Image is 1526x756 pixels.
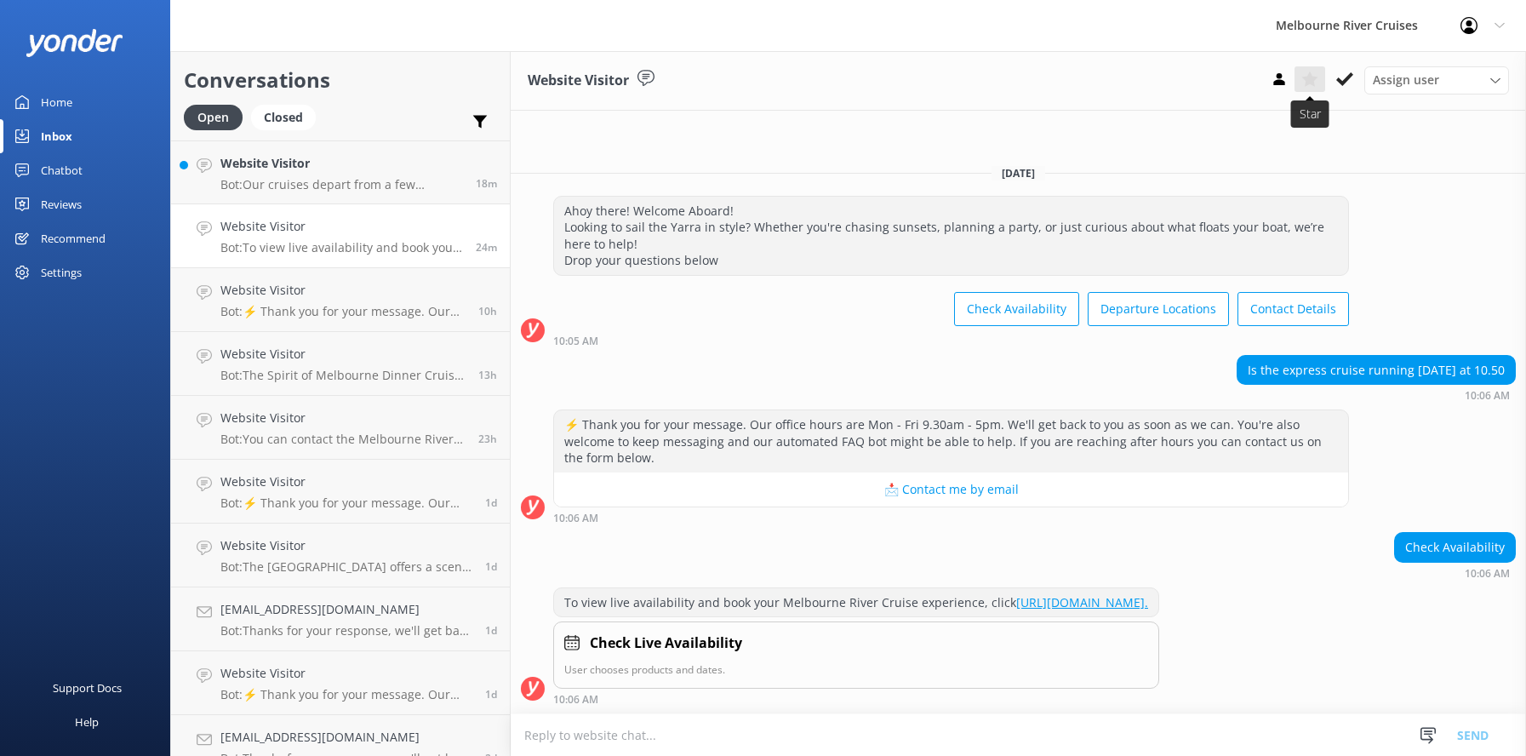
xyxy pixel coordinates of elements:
a: Website VisitorBot:⚡ Thank you for your message. Our office hours are Mon - Fri 9.30am - 5pm. We'... [171,268,510,332]
a: Open [184,107,251,126]
h4: Website Visitor [220,409,466,427]
div: Chatbot [41,153,83,187]
h4: Website Visitor [220,472,472,491]
strong: 10:06 AM [553,513,598,524]
div: Sep 08 2025 10:06am (UTC +10:00) Australia/Sydney [1237,389,1516,401]
div: Ahoy there! Welcome Aboard! Looking to sail the Yarra in style? Whether you're chasing sunsets, p... [554,197,1348,275]
p: User chooses products and dates. [564,661,1148,678]
div: ⚡ Thank you for your message. Our office hours are Mon - Fri 9.30am - 5pm. We'll get back to you ... [554,410,1348,472]
h4: Website Visitor [220,281,466,300]
a: Closed [251,107,324,126]
a: Website VisitorBot:To view live availability and book your Melbourne River Cruise experience, cli... [171,204,510,268]
p: Bot: ⚡ Thank you for your message. Our office hours are Mon - Fri 9.30am - 5pm. We'll get back to... [220,304,466,319]
div: Check Availability [1395,533,1515,562]
div: Sep 08 2025 10:06am (UTC +10:00) Australia/Sydney [553,512,1349,524]
p: Bot: The Spirit of Melbourne Dinner Cruise includes a 4-course meal with an entrée, main, dessert... [220,368,466,383]
div: Inbox [41,119,72,153]
div: Settings [41,255,82,289]
span: Sep 07 2025 08:59pm (UTC +10:00) Australia/Sydney [478,368,497,382]
a: [URL][DOMAIN_NAME]. [1016,594,1148,610]
div: Closed [251,105,316,130]
img: yonder-white-logo.png [26,29,123,57]
div: Assign User [1364,66,1509,94]
h4: [EMAIL_ADDRESS][DOMAIN_NAME] [220,728,472,747]
div: Recommend [41,221,106,255]
p: Bot: Our cruises depart from a few different locations along [GEOGRAPHIC_DATA] and Federation [GE... [220,177,463,192]
a: Website VisitorBot:The [GEOGRAPHIC_DATA] offers a scenic and relaxing way to travel between [GEOG... [171,524,510,587]
strong: 10:06 AM [1465,569,1510,579]
p: Bot: To view live availability and book your Melbourne River Cruise experience, click [URL][DOMAI... [220,240,463,255]
div: Reviews [41,187,82,221]
h4: Check Live Availability [590,633,742,655]
span: Sep 06 2025 06:13pm (UTC +10:00) Australia/Sydney [485,623,497,638]
a: Website VisitorBot:You can contact the Melbourne River Cruises team by calling [PHONE_NUMBER].23h [171,396,510,460]
h3: Website Visitor [528,70,629,92]
h4: Website Visitor [220,664,472,683]
h4: Website Visitor [220,217,463,236]
p: Bot: Thanks for your response, we'll get back to you as soon as we can during opening hours. [220,623,472,639]
strong: 10:06 AM [1465,391,1510,401]
a: Website VisitorBot:Our cruises depart from a few different locations along [GEOGRAPHIC_DATA] and ... [171,140,510,204]
h4: Website Visitor [220,345,466,364]
a: Website VisitorBot:The Spirit of Melbourne Dinner Cruise includes a 4-course meal with an entrée,... [171,332,510,396]
span: Sep 07 2025 11:51pm (UTC +10:00) Australia/Sydney [478,304,497,318]
span: Sep 07 2025 11:00am (UTC +10:00) Australia/Sydney [478,432,497,446]
div: Is the express cruise running [DATE] at 10.50 [1237,356,1515,385]
button: Check Availability [954,292,1079,326]
span: Sep 06 2025 06:57pm (UTC +10:00) Australia/Sydney [485,559,497,574]
button: Contact Details [1237,292,1349,326]
span: Assign user [1373,71,1439,89]
a: [EMAIL_ADDRESS][DOMAIN_NAME]Bot:Thanks for your response, we'll get back to you as soon as we can... [171,587,510,651]
strong: 10:06 AM [553,695,598,705]
a: Website VisitorBot:⚡ Thank you for your message. Our office hours are Mon - Fri 9.30am - 5pm. We'... [171,651,510,715]
button: 📩 Contact me by email [554,472,1348,507]
p: Bot: ⚡ Thank you for your message. Our office hours are Mon - Fri 9.30am - 5pm. We'll get back to... [220,495,472,511]
a: Website VisitorBot:⚡ Thank you for your message. Our office hours are Mon - Fri 9.30am - 5pm. We'... [171,460,510,524]
div: To view live availability and book your Melbourne River Cruise experience, click [554,588,1158,617]
div: Home [41,85,72,119]
div: Help [75,705,99,739]
div: Sep 08 2025 10:06am (UTC +10:00) Australia/Sydney [553,693,1159,705]
span: Sep 06 2025 04:58pm (UTC +10:00) Australia/Sydney [485,687,497,702]
span: Sep 07 2025 09:34am (UTC +10:00) Australia/Sydney [485,495,497,510]
span: [DATE] [992,166,1045,180]
strong: 10:05 AM [553,336,598,346]
div: Support Docs [53,671,122,705]
p: Bot: The [GEOGRAPHIC_DATA] offers a scenic and relaxing way to travel between [GEOGRAPHIC_DATA]’s... [220,559,472,575]
div: Sep 08 2025 10:05am (UTC +10:00) Australia/Sydney [553,335,1349,346]
p: Bot: ⚡ Thank you for your message. Our office hours are Mon - Fri 9.30am - 5pm. We'll get back to... [220,687,472,702]
h4: [EMAIL_ADDRESS][DOMAIN_NAME] [220,600,472,619]
h2: Conversations [184,64,497,96]
span: Sep 08 2025 10:12am (UTC +10:00) Australia/Sydney [476,176,497,191]
p: Bot: You can contact the Melbourne River Cruises team by calling [PHONE_NUMBER]. [220,432,466,447]
span: Sep 08 2025 10:06am (UTC +10:00) Australia/Sydney [476,240,497,255]
h4: Website Visitor [220,154,463,173]
button: Departure Locations [1088,292,1229,326]
h4: Website Visitor [220,536,472,555]
div: Sep 08 2025 10:06am (UTC +10:00) Australia/Sydney [1394,567,1516,579]
div: Open [184,105,243,130]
